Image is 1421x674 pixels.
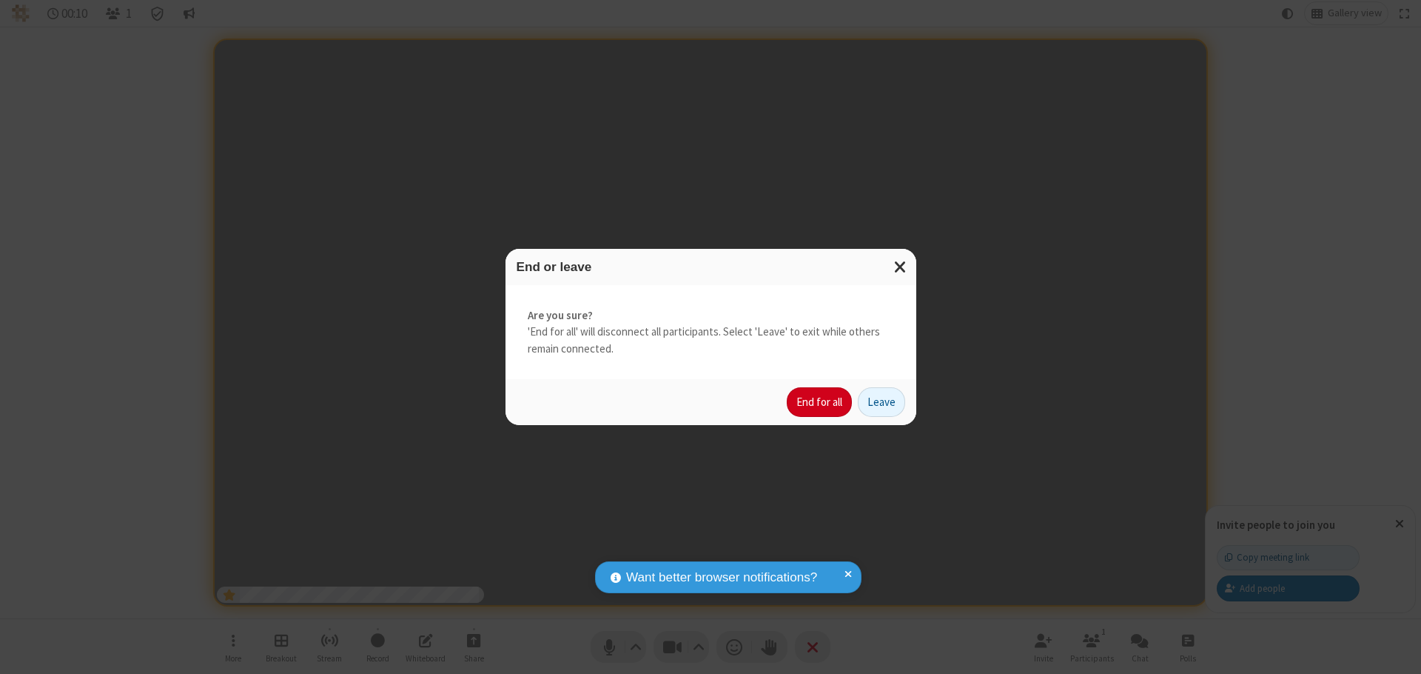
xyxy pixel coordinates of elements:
h3: End or leave [517,260,905,274]
button: Leave [858,387,905,417]
button: End for all [787,387,852,417]
strong: Are you sure? [528,307,894,324]
button: Close modal [885,249,916,285]
div: 'End for all' will disconnect all participants. Select 'Leave' to exit while others remain connec... [505,285,916,380]
span: Want better browser notifications? [626,568,817,587]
